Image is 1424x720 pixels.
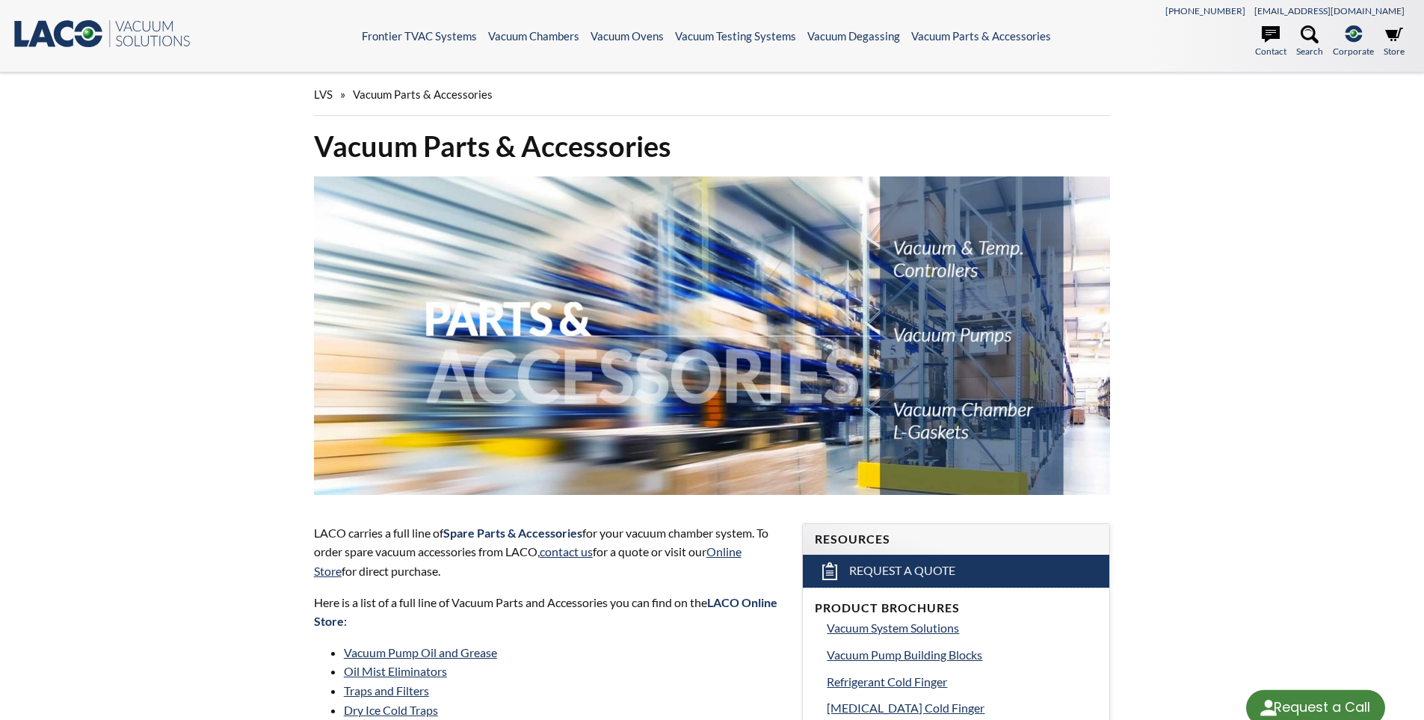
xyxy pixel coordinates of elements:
[443,526,582,540] strong: Spare Parts & Accessories
[803,555,1109,588] a: Request a Quote
[314,544,742,578] a: Online Store
[849,563,955,579] span: Request a Quote
[314,176,1111,495] img: Vacuum Parts & Accessories header
[827,618,1097,638] a: Vacuum System Solutions
[827,647,982,662] span: Vacuum Pump Building Blocks
[488,29,579,43] a: Vacuum Chambers
[815,600,1097,616] h4: Product Brochures
[314,73,1111,116] div: »
[827,698,1097,718] a: [MEDICAL_DATA] Cold Finger
[344,664,447,678] a: Oil Mist Eliminators
[314,593,785,631] p: Here is a list of a full line of Vacuum Parts and Accessories you can find on the :
[1254,5,1405,16] a: [EMAIL_ADDRESS][DOMAIN_NAME]
[827,645,1097,665] a: Vacuum Pump Building Blocks
[807,29,900,43] a: Vacuum Degassing
[344,683,429,698] a: Traps and Filters
[1296,25,1323,58] a: Search
[314,128,1111,164] h1: Vacuum Parts & Accessories
[362,29,477,43] a: Frontier TVAC Systems
[1384,25,1405,58] a: Store
[314,523,785,581] p: LACO carries a full line of for your vacuum chamber system. To order spare vacuum accessories fro...
[827,674,947,689] span: Refrigerant Cold Finger
[344,703,438,717] a: Dry Ice Cold Traps
[1333,44,1374,58] span: Corporate
[591,29,664,43] a: Vacuum Ovens
[911,29,1051,43] a: Vacuum Parts & Accessories
[344,645,497,659] a: Vacuum Pump Oil and Grease
[827,621,959,635] span: Vacuum System Solutions
[827,672,1097,692] a: Refrigerant Cold Finger
[827,701,984,715] span: [MEDICAL_DATA] Cold Finger
[540,544,593,559] a: contact us
[815,532,1097,547] h4: Resources
[353,87,493,101] span: Vacuum Parts & Accessories
[675,29,796,43] a: Vacuum Testing Systems
[1257,696,1280,720] img: round button
[1165,5,1245,16] a: [PHONE_NUMBER]
[314,87,333,101] span: LVS
[1255,25,1286,58] a: Contact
